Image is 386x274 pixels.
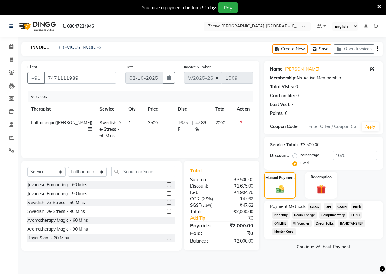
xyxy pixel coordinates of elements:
[300,152,319,158] label: Percentage
[186,196,222,202] div: ( )
[27,191,87,197] div: Javanese Pampering - 90 Mins
[319,212,347,219] span: Complimentary
[222,222,258,229] div: ₹2,000.00
[203,196,212,201] span: 2.5%
[272,44,308,54] button: Create New
[270,75,297,81] div: Membership:
[265,244,382,250] a: Continue Without Payment
[218,2,238,13] button: Pay
[186,215,228,221] a: Add Tip
[362,122,379,131] button: Apply
[27,199,85,206] div: Swedish De-Stress - 60 Mins
[285,110,287,117] div: 0
[186,209,222,215] div: Total:
[270,75,377,81] div: No Active Membership
[29,42,51,53] a: INVOICE
[291,220,312,227] span: MI Voucher
[192,120,193,133] span: |
[265,175,295,181] label: Manual Payment
[28,91,258,102] div: Services
[273,184,287,194] img: _cash.svg
[212,102,233,116] th: Total
[233,102,253,116] th: Action
[270,123,306,130] div: Coupon Code
[308,203,321,210] span: CARD
[186,202,222,209] div: ( )
[27,72,45,84] button: +91
[300,142,319,148] div: ₹3,500.00
[272,220,288,227] span: ONLINE
[144,102,175,116] th: Price
[174,102,211,116] th: Disc
[311,174,332,180] label: Redemption
[272,228,296,235] span: Master Card
[295,84,298,90] div: 0
[270,93,295,99] div: Card on file:
[44,72,116,84] input: Search by Name/Mobile/Email/Code
[190,196,201,202] span: CGST
[125,102,144,116] th: Qty
[272,212,290,219] span: NearBuy
[178,120,189,133] span: 1675 F
[27,217,88,224] div: Aromatherapy Magic - 60 Mins
[222,196,258,202] div: ₹47.62
[111,167,175,176] input: Search or Scan
[186,229,222,237] div: Paid:
[228,215,258,221] div: ₹0
[186,189,222,196] div: Net:
[324,203,333,210] span: UPI
[27,64,37,70] label: Client
[148,120,158,126] span: 3500
[270,152,289,159] div: Discount:
[270,101,290,108] div: Last Visit:
[31,120,92,126] span: Lalthannguri([PERSON_NAME])
[270,84,294,90] div: Total Visits:
[222,229,258,237] div: ₹0
[306,122,359,131] input: Enter Offer / Coupon Code
[27,208,85,215] div: Swedish De-Stress - 90 Mins
[338,220,365,227] span: BANKTANSFER
[222,177,258,183] div: ₹3,500.00
[99,120,121,138] span: Swedish De-Stress - 60 Mins
[128,120,131,126] span: 1
[125,64,134,70] label: Date
[296,93,299,99] div: 0
[270,66,284,72] div: Name:
[222,202,258,209] div: ₹47.62
[186,222,222,229] div: Payable:
[314,184,329,195] img: _gift.svg
[186,238,222,244] div: Balance :
[222,183,258,189] div: ₹1,675.00
[222,189,258,196] div: ₹1,904.76
[222,209,258,215] div: ₹2,000.00
[349,212,362,219] span: LUZO
[27,235,69,241] div: Royal Siam - 60 Mins
[27,182,87,188] div: Javanese Pampering - 60 Mins
[270,203,306,210] span: Payment Methods
[27,226,88,232] div: Aromatherapy Magic - 90 Mins
[310,44,331,54] button: Save
[300,160,309,166] label: Fixed
[202,203,211,208] span: 2.5%
[336,203,349,210] span: CASH
[59,45,102,50] a: PREVIOUS INVOICES
[215,120,225,126] span: 2000
[96,102,125,116] th: Service
[270,142,298,148] div: Service Total:
[190,167,204,174] span: Total
[190,203,201,208] span: SGST
[142,5,217,11] div: You have a payment due from 91 days
[334,44,374,54] button: Open Invoices
[67,18,94,35] b: 08047224946
[351,203,363,210] span: Bank
[186,183,222,189] div: Discount:
[184,64,211,70] label: Invoice Number
[27,102,96,116] th: Therapist
[16,18,57,35] img: logo
[292,212,317,219] span: Room Charge
[186,177,222,183] div: Sub Total:
[195,120,208,133] span: 47.86 %
[292,101,294,108] div: -
[222,238,258,244] div: ₹2,000.00
[270,110,284,117] div: Points:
